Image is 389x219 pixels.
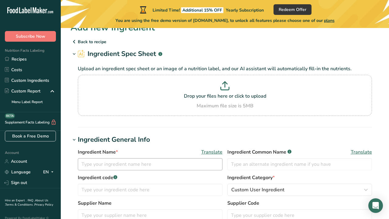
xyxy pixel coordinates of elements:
[78,200,222,207] label: Supplier Name
[231,186,284,193] span: Custom User Ingredient
[5,167,31,177] a: Language
[78,65,372,72] p: Upload an ingredient spec sheet or an image of a nutrition label, and our AI assistant will autom...
[274,4,312,15] button: Redeem Offer
[227,148,291,156] span: Ingredient Common Name
[78,135,150,145] div: Ingredient General Info
[227,158,372,170] input: Type an alternate ingredient name if you have
[43,169,56,176] div: EN
[139,6,264,13] div: Limited Time!
[5,113,15,118] div: BETA
[78,148,118,156] span: Ingredient Name
[5,31,56,42] button: Subscribe Now
[227,174,372,181] label: Ingredient Category
[227,200,372,207] label: Supplier Code
[34,203,53,207] a: Privacy Policy
[71,38,379,45] p: Back to recipe
[226,7,264,13] span: Yearly Subscription
[78,49,162,59] h2: Ingredient Spec Sheet
[5,198,48,207] a: About Us .
[279,6,306,13] span: Redeem Offer
[78,184,222,196] input: Type your ingredient code here
[351,148,372,156] span: Translate
[201,148,222,156] span: Translate
[5,198,26,203] a: Hire an Expert .
[324,18,335,23] span: plans
[5,88,40,94] div: Custom Report
[368,198,383,213] div: Open Intercom Messenger
[181,7,223,13] span: Additional 15% OFF
[5,203,34,207] a: Terms & Conditions .
[115,17,335,24] span: You are using the free demo version of [DOMAIN_NAME], to unlock all features please choose one of...
[78,158,222,170] input: Type your ingredient name here
[79,102,370,109] div: Maximum file size is 5MB
[16,33,45,40] span: Subscribe Now
[227,184,372,196] button: Custom User Ingredient
[5,131,56,141] a: Book a Free Demo
[28,198,35,203] a: FAQ .
[79,92,370,100] p: Drop your files here or click to upload
[78,174,222,181] label: Ingredient code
